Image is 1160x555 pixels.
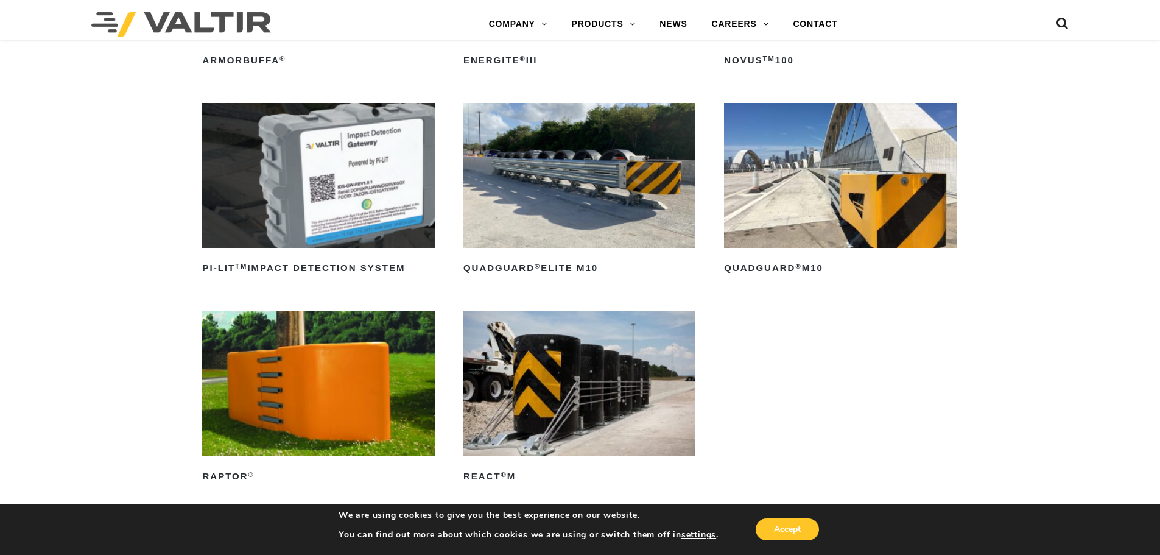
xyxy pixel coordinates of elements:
a: RAPTOR® [202,311,434,486]
h2: ENERGITE III [463,51,695,70]
a: CONTACT [781,12,849,37]
sup: ® [795,263,801,270]
img: Valtir [91,12,271,37]
sup: TM [763,55,775,62]
sup: TM [235,263,247,270]
a: NEWS [647,12,699,37]
h2: ArmorBuffa [202,51,434,70]
a: PRODUCTS [560,12,648,37]
a: COMPANY [477,12,560,37]
p: You can find out more about which cookies we are using or switch them off in . [339,529,719,540]
sup: ® [520,55,526,62]
sup: ® [535,263,541,270]
a: CAREERS [700,12,781,37]
h2: REACT M [463,467,695,487]
button: settings [681,529,716,540]
h2: RAPTOR [202,467,434,487]
a: PI-LITTMImpact Detection System [202,103,434,278]
sup: ® [248,471,255,478]
h2: PI-LIT Impact Detection System [202,259,434,278]
button: Accept [756,518,819,540]
sup: ® [501,471,507,478]
h2: QuadGuard M10 [724,259,956,278]
sup: ® [279,55,286,62]
p: We are using cookies to give you the best experience on our website. [339,510,719,521]
a: REACT®M [463,311,695,486]
a: QuadGuard®M10 [724,103,956,278]
h2: NOVUS 100 [724,51,956,70]
a: QuadGuard®Elite M10 [463,103,695,278]
h2: QuadGuard Elite M10 [463,259,695,278]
